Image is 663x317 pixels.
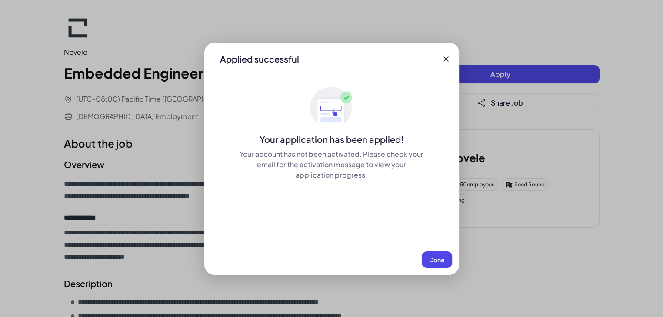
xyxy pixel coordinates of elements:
div: Applied successful [220,53,299,65]
button: Done [422,251,452,268]
img: ApplyedMaskGroup3.svg [310,86,353,130]
span: Done [429,256,445,264]
div: Your application has been applied! [204,133,459,145]
div: Your account has not been activated. Please check your email for the activation message to view y... [239,149,424,180]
